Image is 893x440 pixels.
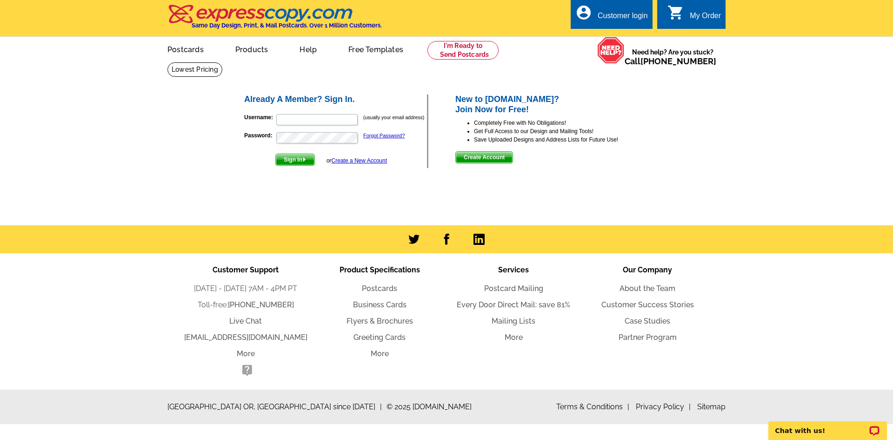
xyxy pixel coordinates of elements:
a: Free Templates [333,38,418,60]
button: Create Account [455,151,513,163]
a: About the Team [620,284,675,293]
a: Postcards [362,284,397,293]
a: More [237,349,255,358]
a: Forgot Password? [363,133,405,138]
a: Every Door Direct Mail: save 81% [457,300,570,309]
a: Postcards [153,38,219,60]
a: More [505,333,523,342]
a: Help [285,38,332,60]
span: Product Specifications [340,265,420,274]
span: Customer Support [213,265,279,274]
a: [PHONE_NUMBER] [640,56,716,66]
div: or [327,156,387,165]
a: Products [220,38,283,60]
a: shopping_cart My Order [667,10,721,22]
li: [DATE] - [DATE] 7AM - 4PM PT [179,283,313,294]
img: button-next-arrow-white.png [302,157,307,162]
span: Create Account [456,152,513,163]
a: Postcard Mailing [484,284,543,293]
li: Save Uploaded Designs and Address Lists for Future Use! [474,135,650,144]
span: Sign In [276,154,314,165]
a: Customer Success Stories [601,300,694,309]
i: account_circle [575,4,592,21]
span: Services [498,265,529,274]
h2: Already A Member? Sign In. [244,95,427,105]
a: Partner Program [619,333,677,342]
i: shopping_cart [667,4,684,21]
a: Terms & Conditions [556,402,629,411]
span: Need help? Are you stuck? [625,47,721,66]
h2: New to [DOMAIN_NAME]? Join Now for Free! [455,95,650,115]
a: [PHONE_NUMBER] [228,300,294,309]
button: Sign In [275,154,315,166]
a: Mailing Lists [492,317,535,325]
a: Business Cards [353,300,407,309]
a: Create a New Account [332,157,387,164]
a: More [371,349,389,358]
a: Same Day Design, Print, & Mail Postcards. Over 1 Million Customers. [167,11,382,29]
label: Username: [244,113,275,122]
span: [GEOGRAPHIC_DATA] OR, [GEOGRAPHIC_DATA] since [DATE] [167,401,382,413]
label: Password: [244,131,275,140]
span: Our Company [623,265,672,274]
div: My Order [690,12,721,25]
span: Call [625,56,716,66]
li: Completely Free with No Obligations! [474,119,650,127]
span: © 2025 [DOMAIN_NAME] [387,401,472,413]
li: Toll-free: [179,299,313,311]
a: Live Chat [229,317,262,325]
img: help [597,37,625,64]
a: [EMAIL_ADDRESS][DOMAIN_NAME] [184,333,307,342]
a: account_circle Customer login [575,10,648,22]
a: Case Studies [625,317,670,325]
a: Greeting Cards [353,333,406,342]
div: Customer login [598,12,648,25]
iframe: LiveChat chat widget [762,411,893,440]
h4: Same Day Design, Print, & Mail Postcards. Over 1 Million Customers. [192,22,382,29]
small: (usually your email address) [363,115,424,120]
a: Sitemap [697,402,726,411]
a: Privacy Policy [636,402,691,411]
li: Get Full Access to our Design and Mailing Tools! [474,127,650,135]
a: Flyers & Brochures [347,317,413,325]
